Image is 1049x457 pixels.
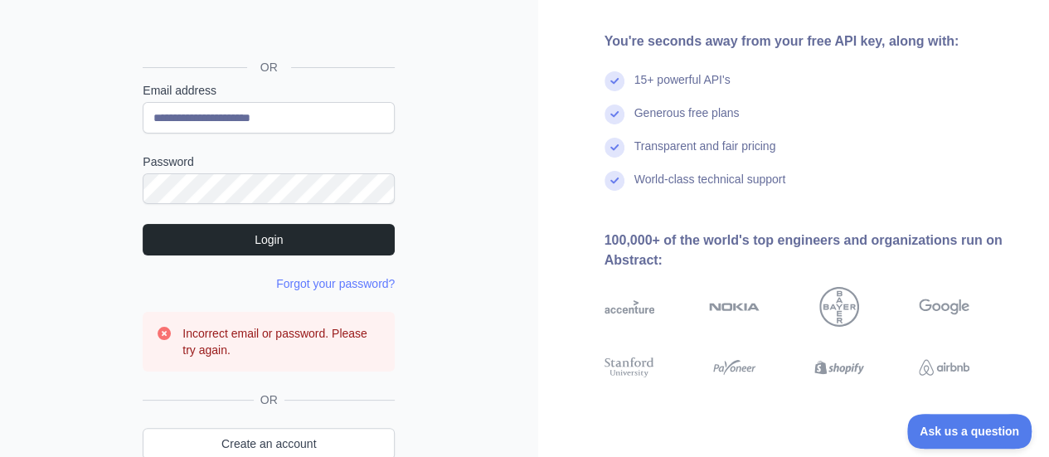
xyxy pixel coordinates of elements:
[634,105,740,138] div: Generous free plans
[143,224,395,255] button: Login
[134,12,400,48] iframe: Sign in with Google Button
[634,138,776,171] div: Transparent and fair pricing
[819,287,859,327] img: bayer
[254,391,284,408] span: OR
[605,355,655,380] img: stanford university
[276,277,395,290] a: Forgot your password?
[634,171,786,204] div: World-class technical support
[605,231,1023,270] div: 100,000+ of the world's top engineers and organizations run on Abstract:
[605,105,624,124] img: check mark
[919,287,969,327] img: google
[907,414,1032,449] iframe: Toggle Customer Support
[709,287,760,327] img: nokia
[247,59,291,75] span: OR
[143,153,395,170] label: Password
[605,71,624,91] img: check mark
[605,287,655,327] img: accenture
[605,138,624,158] img: check mark
[814,355,865,380] img: shopify
[709,355,760,380] img: payoneer
[634,71,731,105] div: 15+ powerful API's
[605,171,624,191] img: check mark
[182,325,381,358] h3: Incorrect email or password. Please try again.
[605,32,1023,51] div: You're seconds away from your free API key, along with:
[919,355,969,380] img: airbnb
[143,82,395,99] label: Email address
